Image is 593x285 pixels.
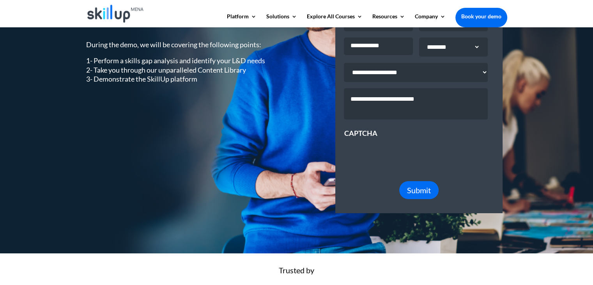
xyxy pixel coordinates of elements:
[307,14,363,27] a: Explore All Courses
[407,185,431,195] span: Submit
[86,56,285,84] p: 1- Perform a skills gap analysis and identify your L&D needs 2- Take you through our unparalleled...
[399,181,439,199] button: Submit
[344,129,377,138] label: CAPTCHA
[344,138,462,169] iframe: reCAPTCHA
[372,14,405,27] a: Resources
[86,40,285,84] div: During the demo, we will be covering the following points:
[463,201,593,285] iframe: Chat Widget
[227,14,257,27] a: Platform
[266,14,297,27] a: Solutions
[455,8,507,25] a: Book your demo
[415,14,446,27] a: Company
[86,266,507,275] div: Trusted by
[87,5,144,23] img: Skillup Mena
